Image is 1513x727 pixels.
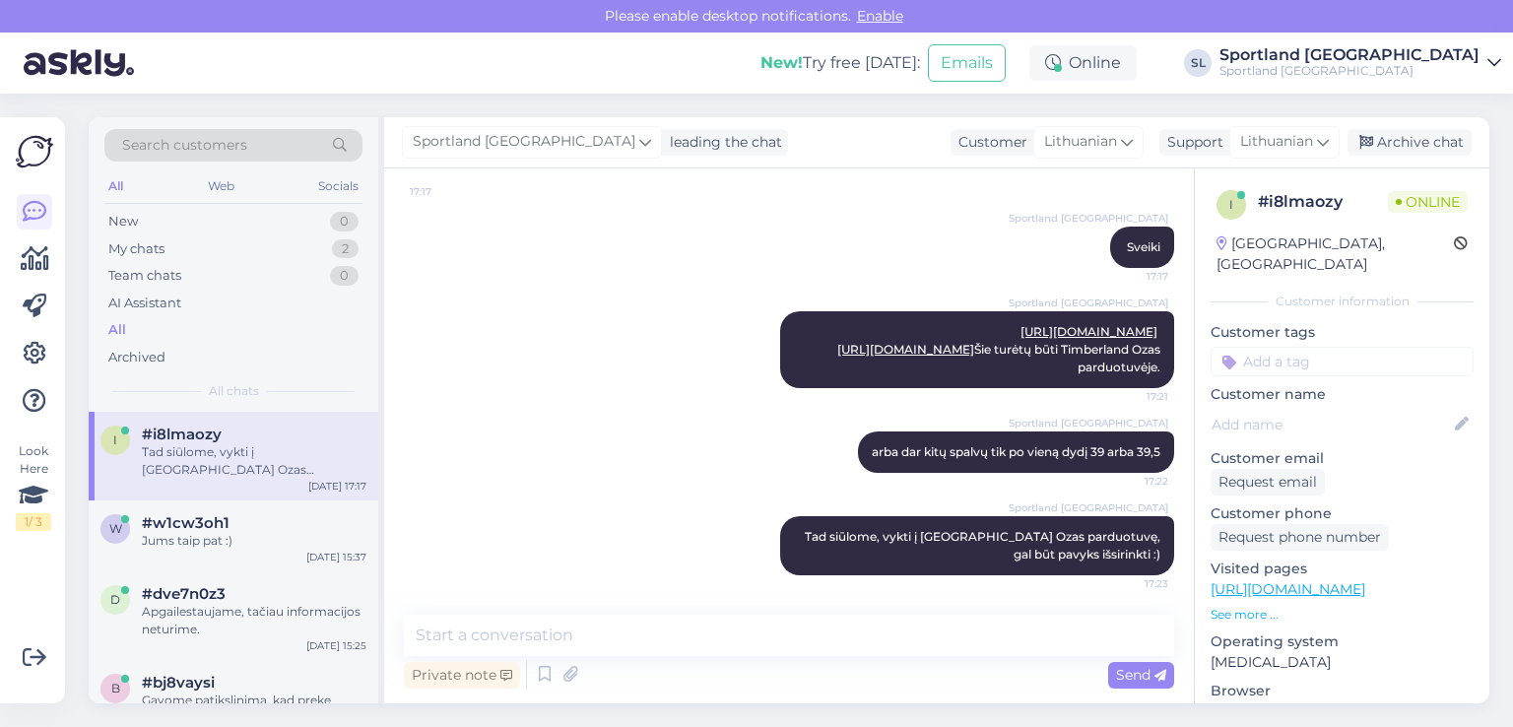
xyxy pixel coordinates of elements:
span: Online [1388,191,1468,213]
div: Support [1159,132,1223,153]
p: Customer name [1211,384,1474,405]
div: Team chats [108,266,181,286]
span: b [111,681,120,695]
p: Customer email [1211,448,1474,469]
span: Lithuanian [1044,131,1117,153]
div: Request phone number [1211,524,1389,551]
a: [URL][DOMAIN_NAME] [837,342,974,357]
div: [DATE] 17:17 [308,479,366,494]
div: Gavome patikslinimą, kad prekę turime Sportland Gediminas parduotuvėje, tačiau matome, kad intern... [142,692,366,727]
div: [GEOGRAPHIC_DATA], [GEOGRAPHIC_DATA] [1217,233,1454,275]
p: Operating system [1211,631,1474,652]
input: Add a tag [1211,347,1474,376]
div: Jums taip pat :) [142,532,366,550]
div: Online [1029,45,1137,81]
span: Sportland [GEOGRAPHIC_DATA] [1009,211,1168,226]
span: Sveiki [1127,239,1160,254]
a: [URL][DOMAIN_NAME] [1211,580,1365,598]
div: 0 [330,266,359,286]
div: New [108,212,138,231]
span: arba dar kitų spalvų tik po vieną dydį 39 arba 39,5 [872,444,1160,459]
div: Customer information [1211,293,1474,310]
span: Sportland [GEOGRAPHIC_DATA] [1009,296,1168,310]
span: #i8lmaozy [142,426,222,443]
div: All [108,320,126,340]
div: AI Assistant [108,294,181,313]
p: See more ... [1211,606,1474,624]
div: [DATE] 15:37 [306,550,366,564]
span: Šie turėtų būti Timberland Ozas parduotuvėje. [837,324,1163,374]
span: 17:21 [1094,389,1168,404]
span: Send [1116,666,1166,684]
div: Private note [404,662,520,689]
span: Sportland [GEOGRAPHIC_DATA] [413,131,635,153]
b: New! [760,53,803,72]
p: Customer phone [1211,503,1474,524]
div: Customer [951,132,1027,153]
div: Try free [DATE]: [760,51,920,75]
a: [URL][DOMAIN_NAME] [1020,324,1157,339]
span: i [1229,197,1233,212]
span: #bj8vaysi [142,674,215,692]
p: Visited pages [1211,559,1474,579]
span: 17:22 [1094,474,1168,489]
p: Customer tags [1211,322,1474,343]
span: 17:17 [410,184,484,199]
span: Enable [851,7,909,25]
div: Socials [314,173,362,199]
div: 0 [330,212,359,231]
div: Archive chat [1348,129,1472,156]
div: Request email [1211,469,1325,496]
div: [DATE] 15:25 [306,638,366,653]
div: Sportland [GEOGRAPHIC_DATA] [1219,47,1480,63]
div: Sportland [GEOGRAPHIC_DATA] [1219,63,1480,79]
img: Askly Logo [16,133,53,170]
span: d [110,592,120,607]
div: 1 / 3 [16,513,51,531]
input: Add name [1212,414,1451,435]
a: Sportland [GEOGRAPHIC_DATA]Sportland [GEOGRAPHIC_DATA] [1219,47,1501,79]
div: Archived [108,348,165,367]
span: Sportland [GEOGRAPHIC_DATA] [1009,416,1168,430]
span: Tad siūlome, vykti į [GEOGRAPHIC_DATA] Ozas parduotuvę, gal būt pavyks išsirinkti :) [805,529,1163,562]
p: [MEDICAL_DATA] [1211,652,1474,673]
div: Apgailestaujame, tačiau informacijos neturime. [142,603,366,638]
span: Search customers [122,135,247,156]
span: #w1cw3oh1 [142,514,230,532]
span: #dve7n0z3 [142,585,226,603]
div: SL [1184,49,1212,77]
p: Browser [1211,681,1474,701]
div: # i8lmaozy [1258,190,1388,214]
div: Web [204,173,238,199]
span: w [109,521,122,536]
button: Emails [928,44,1006,82]
div: All [104,173,127,199]
div: Tad siūlome, vykti į [GEOGRAPHIC_DATA] Ozas parduotuvę, gal būt pavyks išsirinkti :) [142,443,366,479]
div: My chats [108,239,164,259]
p: Chrome [TECHNICAL_ID] [1211,701,1474,722]
span: 17:23 [1094,576,1168,591]
div: leading the chat [662,132,782,153]
span: Lithuanian [1240,131,1313,153]
span: 17:17 [1094,269,1168,284]
span: All chats [209,382,259,400]
div: 2 [332,239,359,259]
span: i [113,432,117,447]
span: Sportland [GEOGRAPHIC_DATA] [1009,500,1168,515]
div: Look Here [16,442,51,531]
